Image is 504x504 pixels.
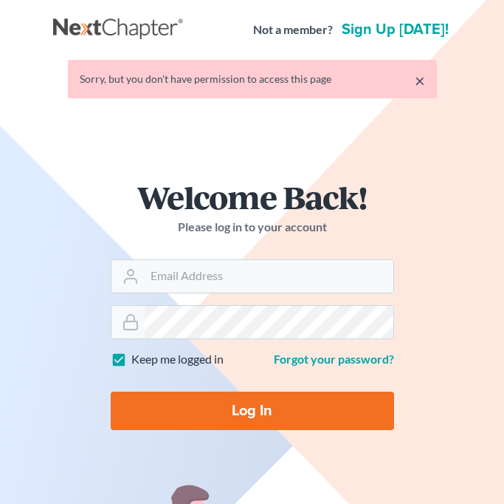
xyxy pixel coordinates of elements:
label: Keep me logged in [131,351,224,368]
input: Log In [111,392,394,430]
a: × [415,72,425,89]
h1: Welcome Back! [111,181,394,213]
strong: Not a member? [253,21,333,38]
div: Sorry, but you don't have permission to access this page [80,72,425,86]
input: Email Address [145,260,393,293]
a: Forgot your password? [274,352,394,366]
p: Please log in to your account [111,219,394,236]
a: Sign up [DATE]! [339,22,452,37]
